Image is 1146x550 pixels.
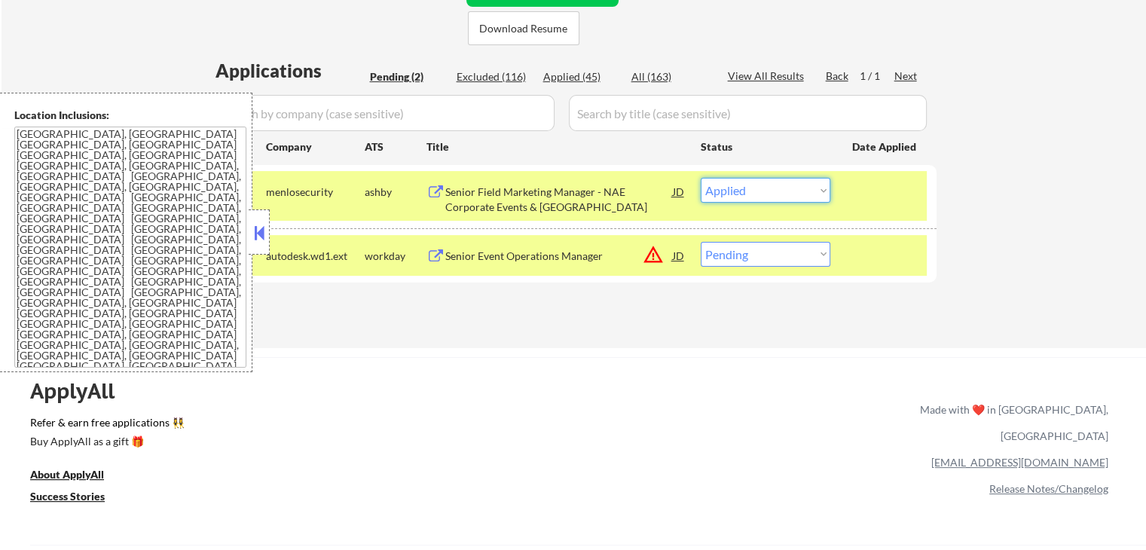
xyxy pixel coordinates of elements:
[266,249,365,264] div: autodesk.wd1.ext
[215,95,555,131] input: Search by company (case sensitive)
[30,436,181,447] div: Buy ApplyAll as a gift 🎁
[30,468,104,481] u: About ApplyAll
[701,133,830,160] div: Status
[370,69,445,84] div: Pending (2)
[215,62,365,80] div: Applications
[30,378,132,404] div: ApplyAll
[852,139,918,154] div: Date Applied
[671,242,686,269] div: JD
[931,456,1108,469] a: [EMAIL_ADDRESS][DOMAIN_NAME]
[914,396,1108,449] div: Made with ❤️ in [GEOGRAPHIC_DATA], [GEOGRAPHIC_DATA]
[30,490,105,503] u: Success Stories
[671,178,686,205] div: JD
[569,95,927,131] input: Search by title (case sensitive)
[30,466,125,485] a: About ApplyAll
[643,244,664,265] button: warning_amber
[266,185,365,200] div: menlosecurity
[826,69,850,84] div: Back
[468,11,579,45] button: Download Resume
[266,139,365,154] div: Company
[365,249,426,264] div: workday
[860,69,894,84] div: 1 / 1
[543,69,619,84] div: Applied (45)
[894,69,918,84] div: Next
[365,185,426,200] div: ashby
[30,433,181,452] a: Buy ApplyAll as a gift 🎁
[445,249,673,264] div: Senior Event Operations Manager
[14,108,246,123] div: Location Inclusions:
[30,488,125,507] a: Success Stories
[728,69,808,84] div: View All Results
[445,185,673,214] div: Senior Field Marketing Manager - NAE Corporate Events & [GEOGRAPHIC_DATA]
[631,69,707,84] div: All (163)
[426,139,686,154] div: Title
[365,139,426,154] div: ATS
[30,417,605,433] a: Refer & earn free applications 👯‍♀️
[989,482,1108,495] a: Release Notes/Changelog
[457,69,532,84] div: Excluded (116)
